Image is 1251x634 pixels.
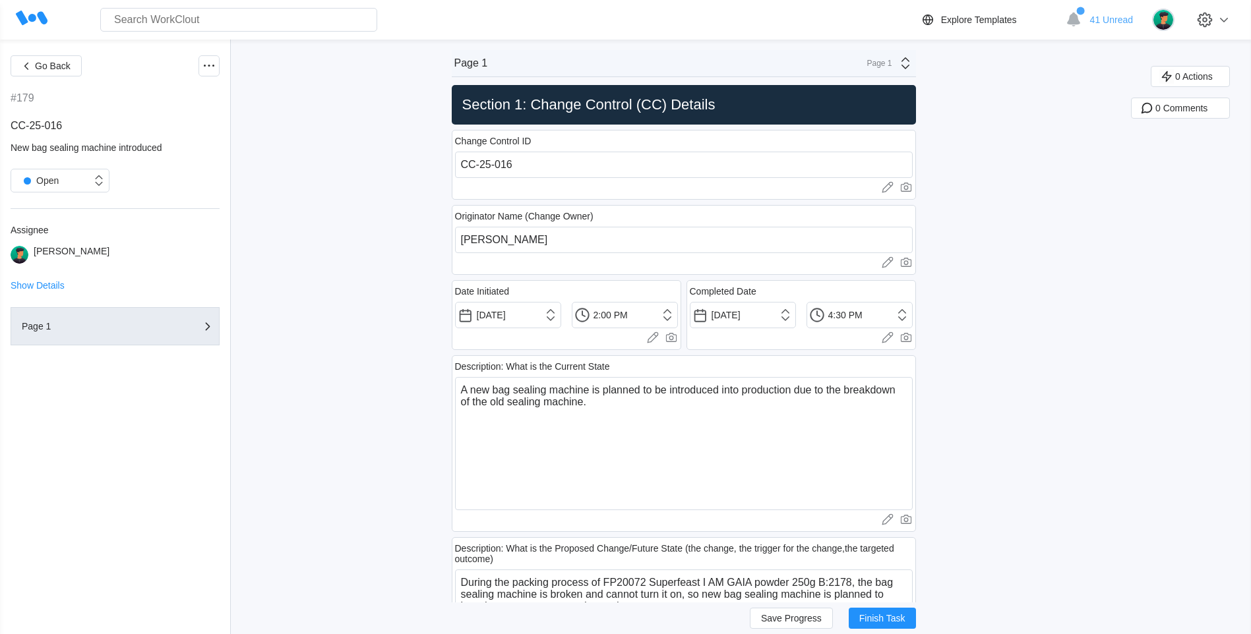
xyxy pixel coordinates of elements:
input: Search WorkClout [100,8,377,32]
div: Assignee [11,225,220,235]
textarea: A new bag sealing machine is planned to be introduced into production due to the breakdown of the... [455,377,913,510]
button: Go Back [11,55,82,76]
div: Change Control ID [455,136,532,146]
button: Save Progress [750,608,833,629]
div: New bag sealing machine introduced [11,142,220,153]
div: [PERSON_NAME] [34,246,109,264]
a: Explore Templates [920,12,1059,28]
button: Show Details [11,281,65,290]
img: user.png [11,246,28,264]
span: Save Progress [761,614,822,623]
div: Completed Date [690,286,756,297]
h2: Section 1: Change Control (CC) Details [457,96,911,114]
div: Originator Name (Change Owner) [455,211,594,221]
input: Type here... [455,152,913,178]
div: Page 1 [454,57,488,69]
input: Type here... [455,227,913,253]
button: Page 1 [11,307,220,345]
div: Page 1 [22,322,154,331]
span: 0 Actions [1175,72,1213,81]
button: 0 Comments [1131,98,1230,119]
div: Page 1 [859,59,892,68]
input: Select a time [807,302,913,328]
span: 0 Comments [1155,103,1207,113]
div: Explore Templates [941,14,1017,25]
span: CC-25-016 [11,120,62,131]
div: #179 [11,92,34,104]
div: Date Initiated [455,286,510,297]
input: Select a date [455,302,561,328]
input: Select a time [572,302,678,328]
button: 0 Actions [1151,66,1230,87]
span: Finish Task [859,614,905,623]
div: Open [18,171,59,190]
button: Finish Task [849,608,916,629]
div: Description: What is the Proposed Change/Future State (the change, the trigger for the change,the... [455,543,913,564]
input: Select a date [690,302,796,328]
div: Description: What is the Current State [455,361,610,372]
span: Go Back [35,61,71,71]
span: 41 Unread [1090,14,1133,25]
img: user.png [1152,9,1175,31]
